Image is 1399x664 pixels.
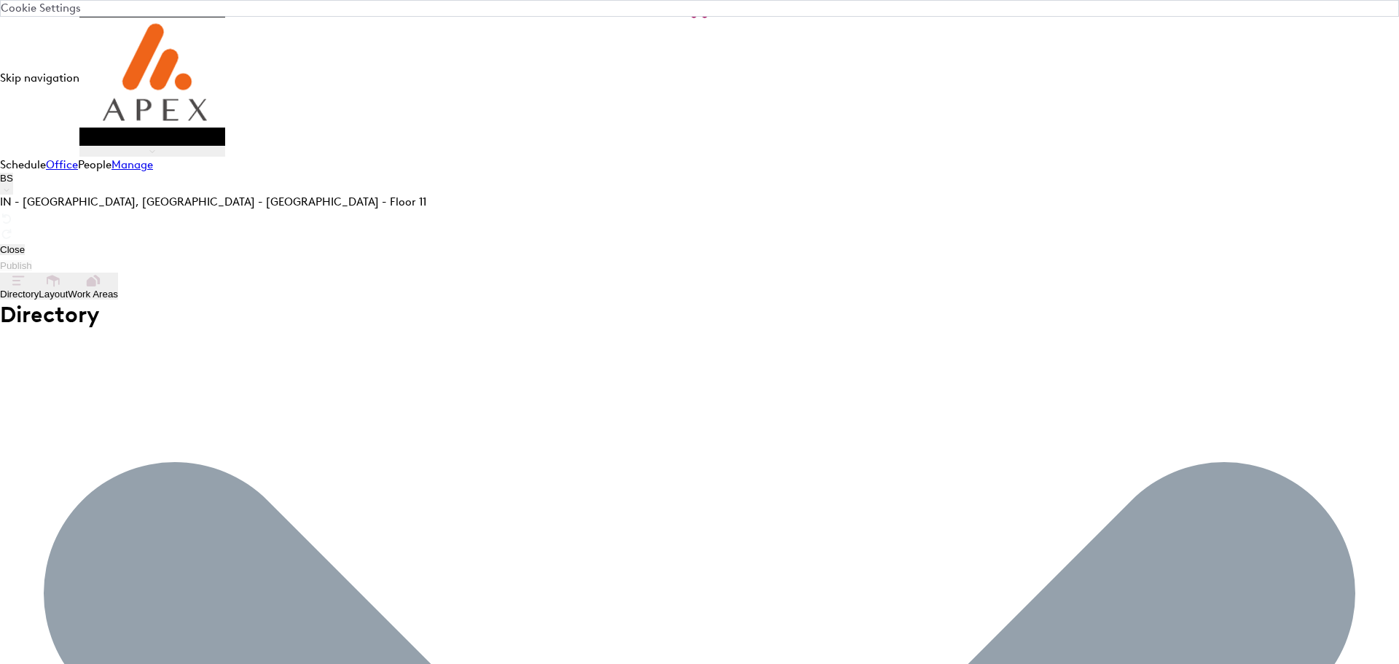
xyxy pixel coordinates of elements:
span: Work Areas [68,289,118,300]
a: Office [46,158,78,171]
button: Layout [39,273,68,300]
span: Layout [39,289,68,300]
a: People [78,158,111,171]
button: Work Areas [68,273,118,300]
a: Manage [111,158,153,171]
